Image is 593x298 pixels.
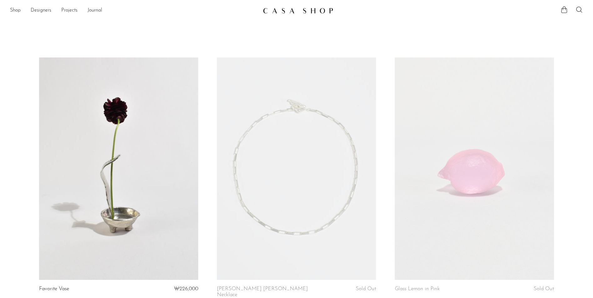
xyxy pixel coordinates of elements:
a: Favorite Vase [39,286,69,292]
span: Sold Out [356,286,376,291]
nav: Desktop navigation [10,5,258,16]
a: Glass Lemon in Pink [395,286,440,292]
a: Projects [61,7,78,15]
span: Sold Out [534,286,554,291]
a: Shop [10,7,21,15]
a: [PERSON_NAME] [PERSON_NAME] Necklace [217,286,324,298]
span: ₩226,000 [174,286,198,291]
a: Designers [31,7,51,15]
ul: NEW HEADER MENU [10,5,258,16]
a: Journal [88,7,102,15]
